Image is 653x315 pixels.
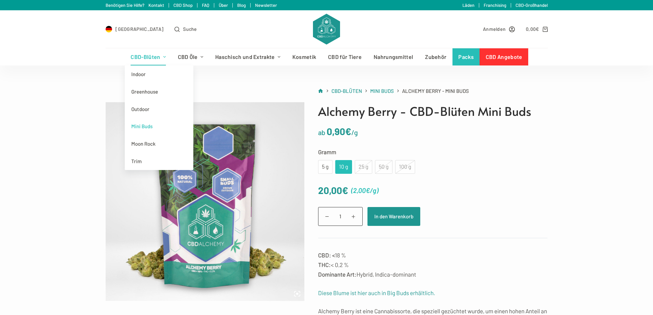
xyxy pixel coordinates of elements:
a: Shopping cart [526,25,547,33]
span: Alchemy Berry - Mini Buds [402,87,469,95]
a: Über [219,2,228,8]
strong: THC: [318,261,331,268]
a: CBD-Blüten [331,87,362,95]
span: € [345,125,351,137]
a: CBD für Tiere [322,48,368,65]
a: Benötigen Sie Hilfe? Kontakt [106,2,164,8]
a: Select Country [106,25,164,33]
bdi: 2,00 [353,186,370,194]
bdi: 0,00 [526,26,539,32]
span: ( ) [351,185,378,196]
a: Nahrungsmittel [368,48,419,65]
img: DE Flag [106,26,112,33]
a: Trim [125,153,193,170]
span: /g [351,128,358,136]
a: Franchising [484,2,506,8]
a: Moon Rock [125,135,193,153]
h1: Alchemy Berry - CBD-Blüten Mini Buds [318,102,548,120]
a: Zubehör [419,48,452,65]
a: FAQ [202,2,209,8]
a: Mini Buds [125,118,193,135]
bdi: 0,90 [327,125,351,137]
a: CBD Angebote [480,48,528,65]
span: [GEOGRAPHIC_DATA] [116,25,164,33]
a: Mini Buds [370,87,394,95]
div: 5 g [322,162,328,171]
a: CBD Shop [173,2,193,8]
div: 10 g [339,162,348,171]
a: CBD-Großhandel [516,2,548,8]
span: Anmelden [483,25,506,33]
a: Diese Blume ist hier auch in Big Buds erhältlich. [318,289,435,296]
a: CBD Öle [172,48,209,65]
span: Mini Buds [370,88,394,94]
span: € [536,26,539,32]
p: 18 % < 0,2 % Hybrid, Indica-dominant [318,250,548,279]
img: CBD Alchemy [313,14,340,45]
span: € [366,186,370,194]
span: CBD-Blüten [331,88,362,94]
input: Produktmenge [318,207,363,226]
strong: CBD: < [318,252,335,258]
a: CBD-Blüten [125,48,172,65]
button: In den Warenkorb [367,207,420,226]
label: Gramm [318,147,548,157]
a: Packs [452,48,480,65]
a: Greenhouse [125,83,193,100]
span: Suche [183,25,197,33]
a: Anmelden [483,25,515,33]
a: Newsletter [255,2,277,8]
strong: Dominante Art: [318,271,356,278]
bdi: 20,00 [318,184,348,196]
a: Indoor [125,65,193,83]
span: € [342,184,348,196]
span: ab [318,128,325,136]
a: Blog [237,2,246,8]
a: Kosmetik [286,48,322,65]
button: Open search form [174,25,197,33]
img: smallbuds-alchemyberry-doypack [106,102,304,301]
nav: Header-Menü [125,48,528,65]
a: Haschisch und Extrakte [209,48,286,65]
span: /g [370,186,376,194]
a: Läden [462,2,474,8]
a: Outdoor [125,100,193,118]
